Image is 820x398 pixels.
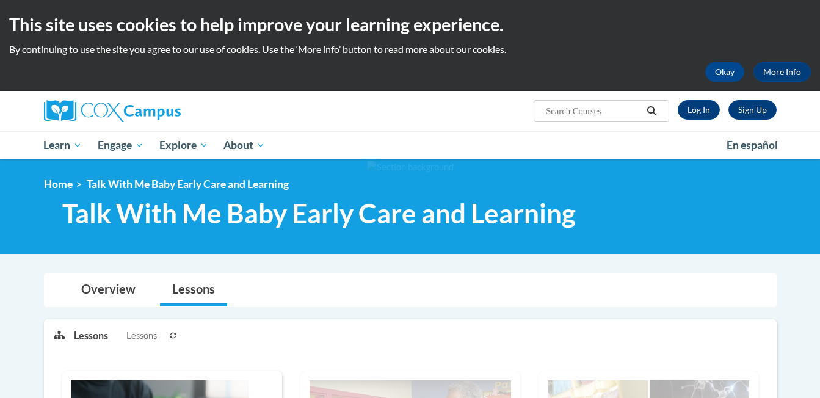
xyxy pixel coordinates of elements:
a: Log In [678,100,720,120]
span: Engage [98,138,143,153]
a: Cox Campus [44,100,276,122]
span: En español [727,139,778,151]
span: Talk With Me Baby Early Care and Learning [62,197,576,230]
span: Lessons [126,329,157,342]
a: More Info [753,62,811,82]
a: Overview [69,274,148,306]
h2: This site uses cookies to help improve your learning experience. [9,12,811,37]
input: Search Courses [545,104,642,118]
p: By continuing to use the site you agree to our use of cookies. Use the ‘More info’ button to read... [9,43,811,56]
img: Cox Campus [44,100,181,122]
a: Lessons [160,274,227,306]
a: Engage [90,131,151,159]
div: Main menu [26,131,795,159]
a: Register [728,100,777,120]
span: Learn [43,138,82,153]
button: Okay [705,62,744,82]
a: En español [719,132,786,158]
a: Explore [151,131,216,159]
span: About [223,138,265,153]
p: Lessons [74,329,108,342]
span: Explore [159,138,208,153]
a: Learn [36,131,90,159]
a: Home [44,178,73,190]
button: Search [642,104,661,118]
a: About [216,131,273,159]
span: Talk With Me Baby Early Care and Learning [87,178,289,190]
img: Section background [367,161,454,174]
